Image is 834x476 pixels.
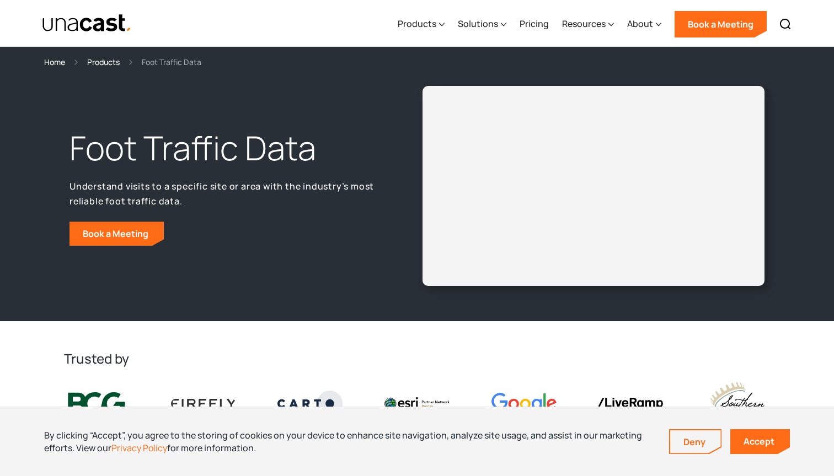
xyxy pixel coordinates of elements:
[779,18,792,31] img: Search icon
[431,95,756,277] iframe: Unacast - European Vaccines v2
[458,2,506,47] div: Solutions
[277,391,343,416] img: Carto logo
[171,399,236,408] img: Firefly Advertising logo
[64,350,770,367] h2: Trusted by
[69,221,164,246] a: Book a Meeting
[44,56,65,68] a: Home
[627,2,661,47] div: About
[87,56,120,68] a: Products
[730,429,790,454] a: Accept
[111,442,167,454] a: Privacy Policy
[42,14,132,33] a: home
[491,393,557,414] img: Google logo
[458,17,498,30] div: Solutions
[42,14,132,33] img: Unacast text logo
[627,17,653,30] div: About
[69,126,382,170] h1: Foot Traffic Data
[384,397,450,409] img: Esri logo
[562,17,606,30] div: Resources
[142,56,201,68] div: Foot Traffic Data
[398,17,436,30] div: Products
[69,179,382,208] p: Understand visits to a specific site or area with the industry’s most reliable foot traffic data.
[398,2,445,47] div: Products
[562,2,614,47] div: Resources
[670,430,721,453] a: Deny
[598,398,663,409] img: liveramp logo
[705,381,770,426] img: southern crown logo
[520,2,549,47] a: Pricing
[64,390,129,418] img: BCG logo
[44,429,653,454] div: By clicking “Accept”, you agree to the storing of cookies on your device to enhance site navigati...
[675,11,767,37] a: Book a Meeting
